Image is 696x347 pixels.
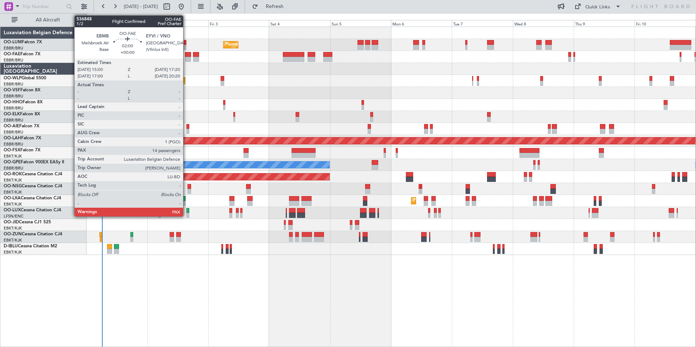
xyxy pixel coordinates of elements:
div: Thu 9 [574,20,634,27]
button: Quick Links [571,1,625,12]
a: EBBR/BRU [4,129,23,135]
a: EBKT/KJK [4,226,22,231]
a: OO-LUMFalcon 7X [4,40,42,44]
button: Refresh [249,1,292,12]
a: OO-LAHFalcon 7X [4,136,41,140]
a: EBKT/KJK [4,153,22,159]
a: EBBR/BRU [4,117,23,123]
a: OO-HHOFalcon 8X [4,100,43,104]
div: [DATE] [88,15,100,21]
a: OO-LUXCessna Citation CJ4 [4,208,61,212]
a: EBKT/KJK [4,238,22,243]
div: Quick Links [585,4,610,11]
div: Fri 10 [634,20,695,27]
span: [DATE] - [DATE] [124,3,158,10]
div: Planned Maint [GEOGRAPHIC_DATA] ([GEOGRAPHIC_DATA] National) [225,39,357,50]
div: Mon 6 [391,20,452,27]
a: EBBR/BRU [4,165,23,171]
a: EBKT/KJK [4,250,22,255]
div: Planned Maint [GEOGRAPHIC_DATA] ([GEOGRAPHIC_DATA] National) [124,39,256,50]
span: OO-ZUN [4,232,22,236]
div: Tue 7 [452,20,513,27]
a: OO-WLPGlobal 5500 [4,76,46,80]
a: EBBR/BRU [4,81,23,87]
button: All Aircraft [8,14,79,26]
a: OO-ROKCessna Citation CJ4 [4,172,62,176]
div: Fri 3 [208,20,269,27]
span: OO-LUM [4,40,22,44]
div: Thu 2 [147,20,208,27]
span: All Aircraft [19,17,77,23]
a: OO-VSFFalcon 8X [4,88,40,92]
span: OO-AIE [4,124,19,128]
a: EBBR/BRU [4,141,23,147]
a: OO-GPEFalcon 900EX EASy II [4,160,64,164]
a: LFSN/ENC [4,214,24,219]
a: EBBR/BRU [4,45,23,51]
a: OO-NSGCessna Citation CJ4 [4,184,62,188]
a: OO-JIDCessna CJ1 525 [4,220,51,224]
span: OO-WLP [4,76,21,80]
span: OO-GPE [4,160,21,164]
div: Planned Maint Kortrijk-[GEOGRAPHIC_DATA] [413,195,498,206]
div: No Crew Malaga [149,159,181,170]
a: OO-FAEFalcon 7X [4,52,40,56]
span: OO-ELK [4,112,20,116]
span: Refresh [260,4,290,9]
a: OO-FSXFalcon 7X [4,148,40,152]
span: OO-ROK [4,172,22,176]
span: OO-HHO [4,100,23,104]
a: OO-AIEFalcon 7X [4,124,39,128]
span: OO-FAE [4,52,20,56]
span: OO-LAH [4,136,21,140]
div: Sat 4 [269,20,330,27]
span: OO-JID [4,220,19,224]
span: OO-VSF [4,88,20,92]
span: OO-LXA [4,196,21,200]
div: Wed 1 [86,20,147,27]
a: EBBR/BRU [4,57,23,63]
a: D-IBLUCessna Citation M2 [4,244,57,248]
a: EBBR/BRU [4,93,23,99]
span: D-IBLU [4,244,18,248]
span: OO-LUX [4,208,21,212]
div: Planned Maint Milan (Linate) [126,75,179,86]
span: OO-FSX [4,148,20,152]
div: Wed 8 [513,20,574,27]
a: OO-ELKFalcon 8X [4,112,40,116]
a: EBKT/KJK [4,178,22,183]
input: Trip Number [22,1,64,12]
a: EBBR/BRU [4,105,23,111]
a: EBKT/KJK [4,190,22,195]
a: OO-ZUNCessna Citation CJ4 [4,232,62,236]
div: Sun 5 [330,20,391,27]
a: EBKT/KJK [4,202,22,207]
span: OO-NSG [4,184,22,188]
a: OO-LXACessna Citation CJ4 [4,196,61,200]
